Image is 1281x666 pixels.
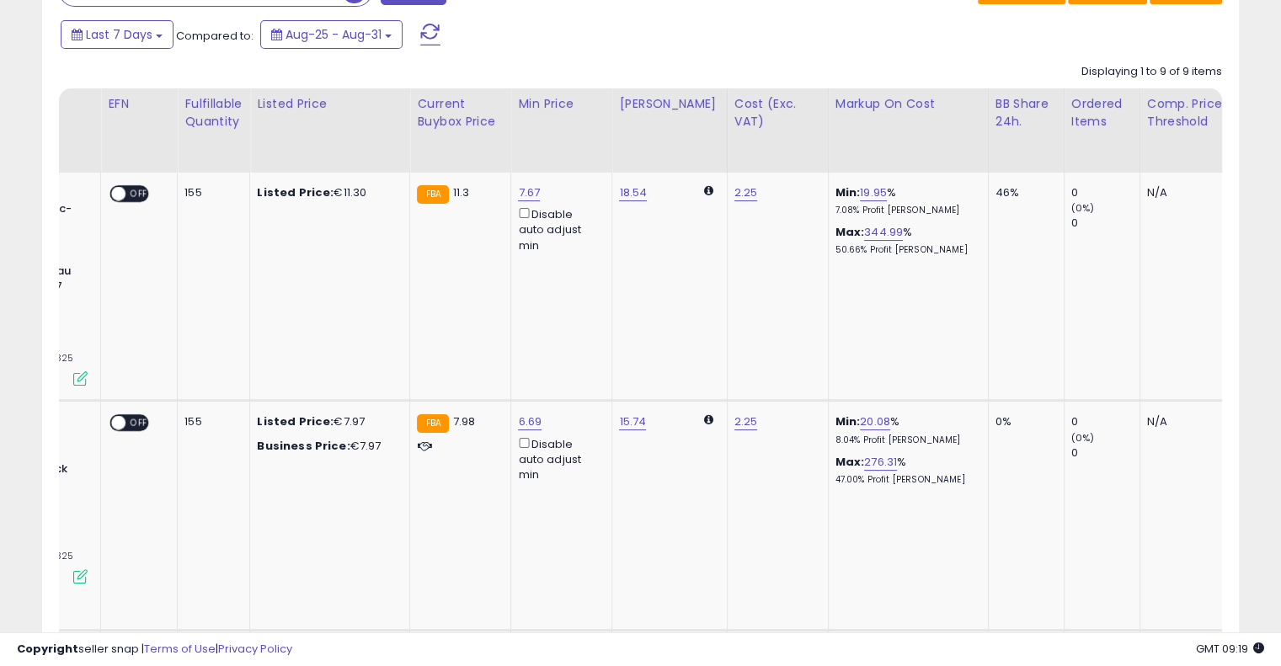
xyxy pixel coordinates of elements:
[995,185,1051,200] div: 46%
[995,414,1051,429] div: 0%
[108,95,170,113] div: EFN
[1071,414,1140,429] div: 0
[184,95,243,131] div: Fulfillable Quantity
[1081,64,1222,80] div: Displaying 1 to 9 of 9 items
[417,414,448,433] small: FBA
[86,26,152,43] span: Last 7 Days
[218,641,292,657] a: Privacy Policy
[176,28,254,44] span: Compared to:
[518,205,599,253] div: Disable auto adjust min
[835,455,975,486] div: %
[257,184,334,200] b: Listed Price:
[125,416,152,430] span: OFF
[260,20,403,49] button: Aug-25 - Aug-31
[860,413,890,430] a: 20.08
[184,185,237,200] div: 155
[995,95,1057,131] div: BB Share 24h.
[1071,216,1140,231] div: 0
[518,184,540,201] a: 7.67
[257,95,403,113] div: Listed Price
[828,88,988,173] th: The percentage added to the cost of goods (COGS) that forms the calculator for Min & Max prices.
[835,244,975,256] p: 50.66% Profit [PERSON_NAME]
[1147,414,1228,429] div: N/A
[1196,641,1264,657] span: 2025-09-8 09:19 GMT
[835,185,975,216] div: %
[1071,185,1140,200] div: 0
[518,413,542,430] a: 6.69
[835,184,861,200] b: Min:
[835,95,981,113] div: Markup on Cost
[835,434,975,446] p: 8.04% Profit [PERSON_NAME]
[125,187,152,201] span: OFF
[619,95,719,113] div: [PERSON_NAME]
[860,184,887,201] a: 19.95
[1071,445,1140,461] div: 0
[518,95,605,113] div: Min Price
[184,414,237,429] div: 155
[144,641,216,657] a: Terms of Use
[619,413,646,430] a: 15.74
[17,642,292,658] div: seller snap | |
[257,438,350,454] b: Business Price:
[835,224,865,240] b: Max:
[1147,185,1228,200] div: N/A
[1071,95,1133,131] div: Ordered Items
[1071,431,1095,445] small: (0%)
[864,224,903,241] a: 344.99
[257,439,397,454] div: €7.97
[417,95,504,131] div: Current Buybox Price
[1071,201,1095,215] small: (0%)
[734,413,758,430] a: 2.25
[1147,95,1234,131] div: Comp. Price Threshold
[835,225,975,256] div: %
[286,26,382,43] span: Aug-25 - Aug-31
[864,454,897,471] a: 276.31
[835,205,975,216] p: 7.08% Profit [PERSON_NAME]
[453,413,476,429] span: 7.98
[257,413,334,429] b: Listed Price:
[417,185,448,204] small: FBA
[518,434,599,483] div: Disable auto adjust min
[17,641,78,657] strong: Copyright
[453,184,470,200] span: 11.3
[257,185,397,200] div: €11.30
[734,184,758,201] a: 2.25
[835,454,865,470] b: Max:
[835,414,975,445] div: %
[835,474,975,486] p: 47.00% Profit [PERSON_NAME]
[619,184,647,201] a: 18.54
[734,95,821,131] div: Cost (Exc. VAT)
[835,413,861,429] b: Min:
[61,20,173,49] button: Last 7 Days
[257,414,397,429] div: €7.97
